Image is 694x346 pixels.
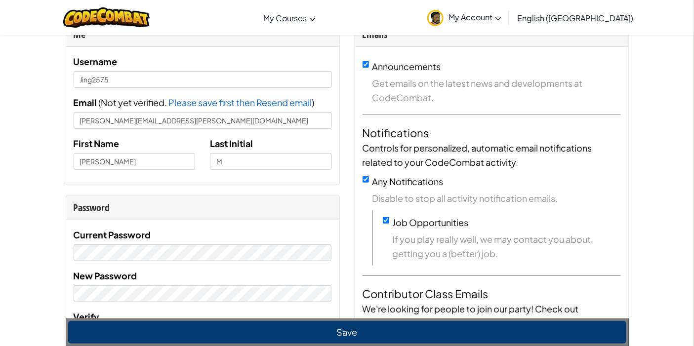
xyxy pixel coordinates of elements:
[393,232,621,261] span: If you play really well, we may contact you about getting you a (better) job.
[210,136,253,151] label: Last Initial
[363,286,621,302] h4: Contributor Class Emails
[393,217,469,228] label: Job Opportunities
[376,317,445,329] a: contribute page
[363,142,592,168] span: Controls for personalized, automatic email notifications related to your CodeCombat activity.
[74,269,137,283] label: New Password
[101,97,169,108] span: Not yet verified.
[363,125,621,141] h4: Notifications
[74,228,151,242] label: Current Password
[427,10,444,26] img: avatar
[372,61,441,72] label: Announcements
[74,97,97,108] span: Email
[363,303,579,329] span: We're looking for people to join our party! Check out the
[372,191,621,205] span: Disable to stop all activity notification emails.
[422,2,506,33] a: My Account
[263,13,307,23] span: My Courses
[312,97,315,108] span: )
[258,4,321,31] a: My Courses
[169,97,312,108] span: Please save first then Resend email
[74,200,332,215] div: Password
[74,54,118,69] label: Username
[372,176,444,187] label: Any Notifications
[68,321,626,344] button: Save
[449,12,501,22] span: My Account
[74,136,120,151] label: First Name
[445,317,513,329] span: to find out more.
[74,309,100,324] label: Verify
[63,7,150,28] img: CodeCombat logo
[372,76,621,105] span: Get emails on the latest news and developments at CodeCombat.
[97,97,101,108] span: (
[512,4,638,31] a: English ([GEOGRAPHIC_DATA])
[517,13,633,23] span: English ([GEOGRAPHIC_DATA])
